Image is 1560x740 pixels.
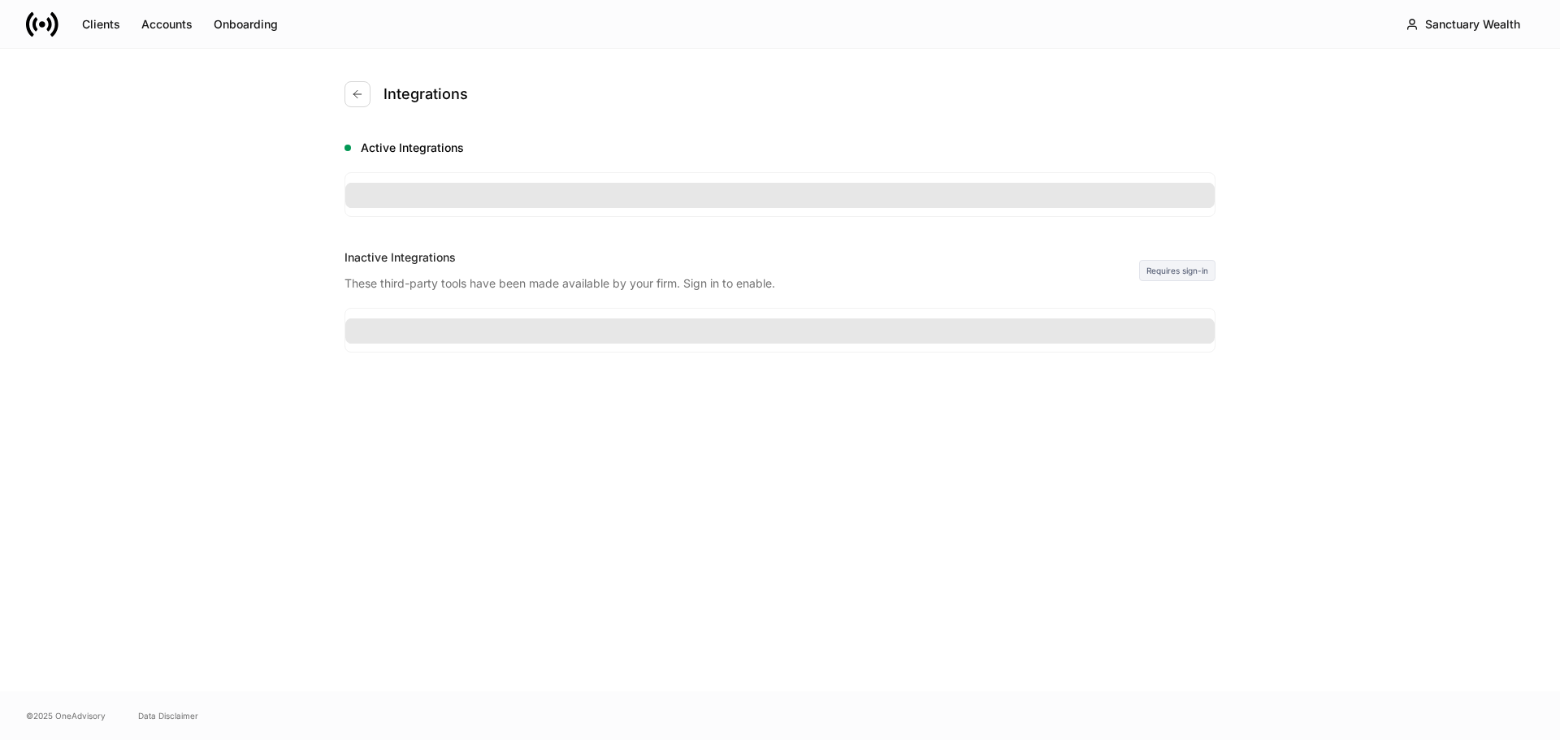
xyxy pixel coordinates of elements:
[138,709,198,722] a: Data Disclaimer
[203,11,288,37] button: Onboarding
[383,84,468,104] h4: Integrations
[82,16,120,32] div: Clients
[344,249,1139,266] div: Inactive Integrations
[71,11,131,37] button: Clients
[141,16,193,32] div: Accounts
[131,11,203,37] button: Accounts
[344,266,1139,292] div: These third-party tools have been made available by your firm. Sign in to enable.
[214,16,278,32] div: Onboarding
[26,709,106,722] span: © 2025 OneAdvisory
[1392,10,1534,39] button: Sanctuary Wealth
[1139,260,1215,281] div: Requires sign-in
[1425,16,1520,32] div: Sanctuary Wealth
[361,140,1215,156] h5: Active Integrations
